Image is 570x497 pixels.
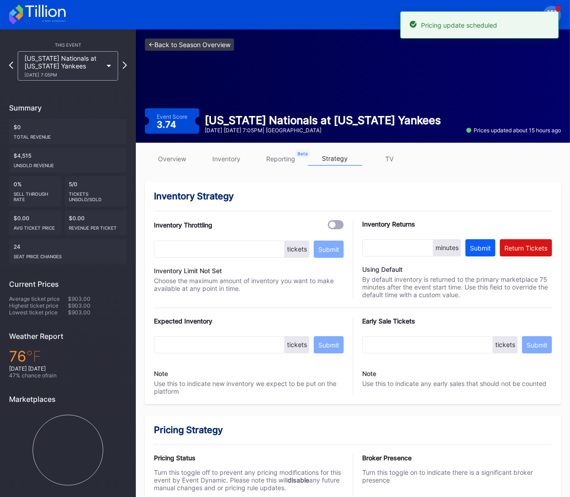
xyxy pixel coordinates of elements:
button: Submit [314,336,344,353]
div: Marketplaces [9,395,127,404]
div: Inventory Strategy [154,191,552,202]
div: Turn this toggle on to indicate there is a significant broker presence [362,468,552,484]
div: [DATE] 7:05PM [24,72,102,77]
div: [US_STATE] Nationals at [US_STATE] Yankees [205,114,441,127]
div: 24 [9,239,127,264]
div: Submit [470,244,491,252]
div: Revenue per ticket [69,222,123,231]
div: Tickets Unsold/Sold [69,188,123,202]
div: Lowest ticket price [9,309,68,316]
div: $0 [9,119,127,144]
div: $4,515 [9,148,127,173]
div: $903.00 [68,295,127,302]
a: overview [145,152,199,166]
div: 76 [9,347,127,365]
div: Pricing Strategy [154,425,552,435]
div: Current Prices [9,280,127,289]
a: TV [362,152,417,166]
div: Note [362,370,552,377]
div: [PERSON_NAME] Yankees Tickets [419,11,520,19]
div: [DATE] [DATE] [9,365,127,372]
button: Submit [522,336,552,353]
strong: disable [287,476,309,484]
button: Submit [314,241,344,258]
div: Submit [527,341,547,349]
div: Highest ticket price [9,302,68,309]
div: Early Sale Tickets [362,317,552,325]
div: Pricing Status [154,454,344,462]
button: Return Tickets [500,239,552,256]
a: strategy [308,152,362,166]
div: 0% [9,176,61,207]
div: tickets [285,241,309,258]
a: reporting [254,152,308,166]
div: Total Revenue [14,130,122,140]
div: Pricing update scheduled [421,21,497,29]
div: 5/0 [65,176,127,207]
div: Turn this toggle off to prevent any pricing modifications for this event by Event Dynamic. Please... [154,468,344,492]
div: tickets [285,336,309,353]
div: Submit [318,341,339,349]
button: [PERSON_NAME] Yankees Tickets [412,6,536,23]
div: Using Default [362,265,552,273]
div: Use this to indicate new inventory we expect to be put on the platform [154,358,344,395]
div: Inventory Throttling [154,221,212,229]
div: Submit [318,246,339,253]
div: Event Score [157,113,187,120]
div: Avg ticket price [14,222,57,231]
span: ℉ [26,347,41,365]
div: Inventory Returns [362,220,552,228]
div: Weather Report [9,332,127,341]
div: Unsold Revenue [14,159,122,168]
div: minutes [433,239,461,256]
svg: Chart title [9,410,127,490]
button: Submit [465,239,495,256]
div: Broker Presence [362,454,552,462]
a: inventory [199,152,254,166]
div: tickets [493,336,517,353]
div: Expected Inventory [154,317,344,325]
div: $903.00 [68,302,127,309]
div: Choose the maximum amount of inventory you want to make available at any point in time. [154,277,344,292]
div: [US_STATE] Nationals at [US_STATE] Yankees [24,54,102,77]
div: seat price changes [14,250,122,259]
div: By default inventory is returned to the primary marketplace 75 minutes after the event start time... [362,265,552,299]
div: 47 % chance of rain [9,372,127,379]
div: Return Tickets [504,244,547,252]
div: $0.00 [9,210,61,235]
div: $903.00 [68,309,127,316]
a: <-Back to Season Overview [145,39,234,51]
div: [DATE] [DATE] 7:05PM | [GEOGRAPHIC_DATA] [205,127,441,134]
div: Inventory Limit Not Set [154,267,344,275]
div: Use this to indicate any early sales that should not be counted [362,358,552,387]
div: Sell Through Rate [14,188,57,202]
div: Average ticket price [9,295,68,302]
div: Summary [9,103,127,112]
div: $0.00 [65,210,127,235]
div: This Event [9,42,127,48]
div: 3.74 [157,120,178,129]
div: Note [154,370,344,377]
div: Prices updated about 15 hours ago [466,127,561,134]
